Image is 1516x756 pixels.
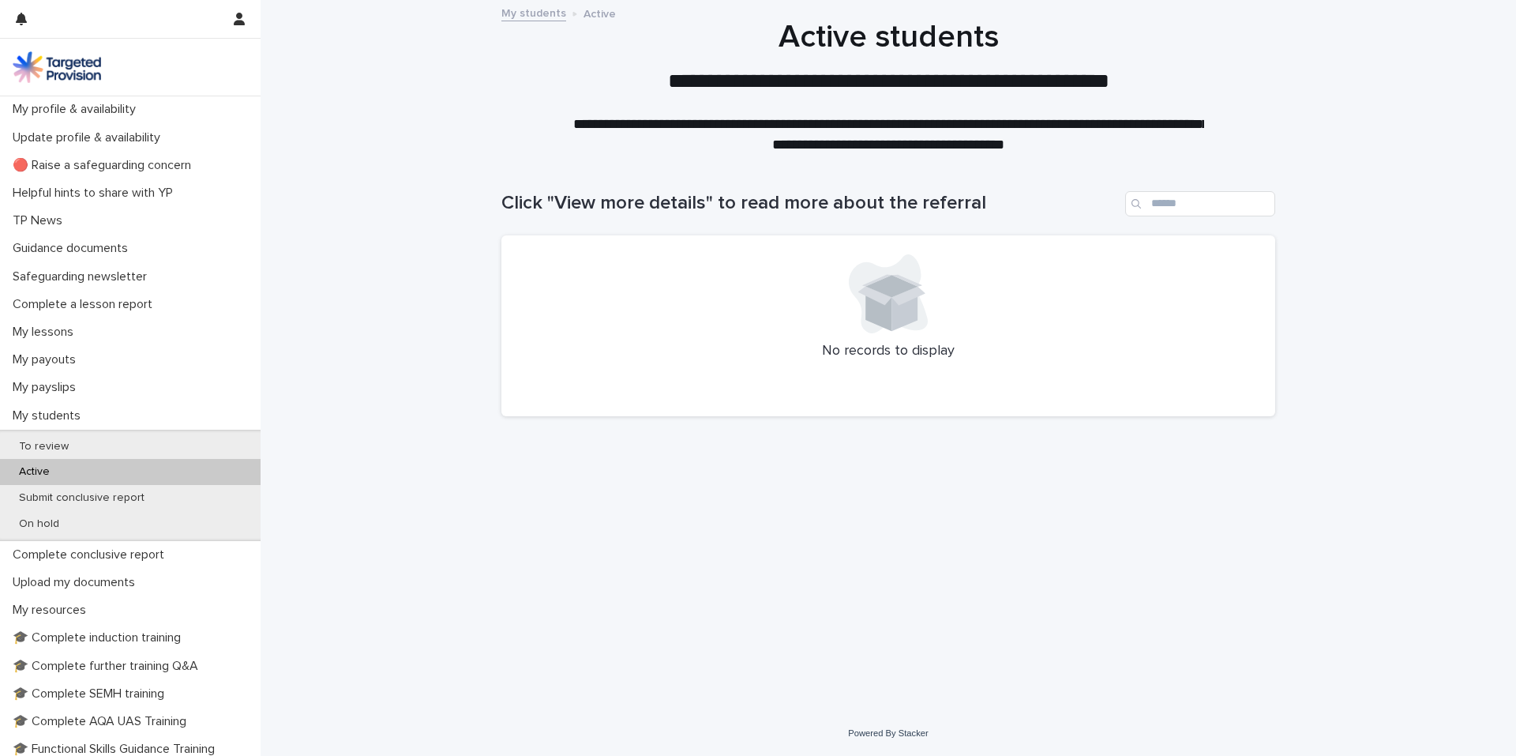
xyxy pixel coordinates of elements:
p: On hold [6,517,72,531]
p: Complete a lesson report [6,297,165,312]
p: 🎓 Complete further training Q&A [6,659,211,674]
p: TP News [6,213,75,228]
img: M5nRWzHhSzIhMunXDL62 [13,51,101,83]
p: Update profile & availability [6,130,173,145]
p: 🎓 Complete AQA UAS Training [6,714,199,729]
input: Search [1125,191,1275,216]
p: 🎓 Complete SEMH training [6,686,177,701]
p: Helpful hints to share with YP [6,186,186,201]
p: Active [584,4,616,21]
p: No records to display [520,343,1256,360]
p: Upload my documents [6,575,148,590]
h1: Active students [501,18,1275,56]
p: My resources [6,603,99,618]
p: Complete conclusive report [6,547,177,562]
p: My students [6,408,93,423]
p: Active [6,465,62,479]
h1: Click "View more details" to read more about the referral [501,192,1119,215]
p: Submit conclusive report [6,491,157,505]
a: Powered By Stacker [848,728,928,738]
p: To review [6,440,81,453]
p: Safeguarding newsletter [6,269,159,284]
a: My students [501,3,566,21]
p: My lessons [6,325,86,340]
p: 🎓 Complete induction training [6,630,193,645]
p: My payslips [6,380,88,395]
p: Guidance documents [6,241,141,256]
p: 🔴 Raise a safeguarding concern [6,158,204,173]
p: My profile & availability [6,102,148,117]
p: My payouts [6,352,88,367]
